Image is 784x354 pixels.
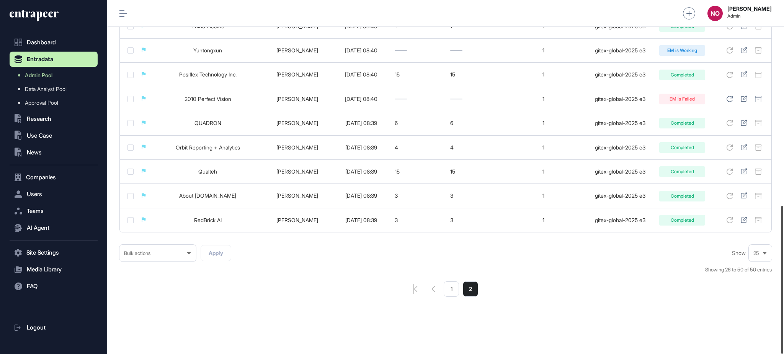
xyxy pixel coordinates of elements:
div: 1 [506,217,581,223]
div: gitex-global-2025 e3 [589,120,652,126]
a: About [DOMAIN_NAME] [179,192,236,199]
a: RedBrick AI [194,217,222,223]
span: AI Agent [27,225,49,231]
button: Research [10,111,98,127]
button: Entradata [10,52,98,67]
span: Users [27,191,42,197]
a: Logout [10,320,98,335]
div: 1 [506,96,581,102]
button: Teams [10,203,98,219]
div: Completed [659,118,705,128]
a: pagination-prev-button [431,286,435,292]
div: gitex-global-2025 e3 [589,217,652,223]
div: 1 [506,71,581,78]
div: Completed [659,70,705,80]
button: Users [10,187,98,202]
div: gitex-global-2025 e3 [589,47,652,54]
div: 6 [450,120,498,126]
span: Use Case [27,133,52,139]
div: gitex-global-2025 e3 [589,169,652,175]
div: gitex-global-2025 e3 [589,193,652,199]
span: Approval Pool [25,100,58,106]
div: 1 [506,47,581,54]
span: Teams [27,208,44,214]
div: 1 [506,145,581,151]
span: Research [27,116,51,122]
div: EM is Failed [659,94,705,104]
a: QUADRON [194,120,221,126]
span: Logout [27,325,46,331]
div: 3 [395,217,443,223]
a: 2 [463,281,478,297]
div: [DATE] 08:39 [336,217,387,223]
span: Site Settings [26,250,59,256]
span: 25 [753,250,759,256]
div: [DATE] 08:40 [336,47,387,54]
a: Data Analyst Pool [13,82,98,96]
div: Completed [659,142,705,153]
a: 2010 Perfect Vision [185,96,231,102]
div: EM is Working [659,45,705,56]
div: 6 [395,120,443,126]
a: Posiflex Technology Inc. [179,71,237,78]
div: [DATE] 08:40 [336,71,387,78]
a: [PERSON_NAME] [276,192,318,199]
a: [PERSON_NAME] [276,71,318,78]
div: 15 [395,169,443,175]
a: Orbit Reporting + Analytics [176,144,240,151]
div: 1 [506,120,581,126]
a: [PERSON_NAME] [276,23,318,29]
a: [PERSON_NAME] [276,144,318,151]
button: Media Library [10,262,98,277]
span: Show [732,250,746,256]
div: 15 [395,71,443,78]
div: 4 [395,145,443,151]
span: Admin [727,13,772,19]
div: 3 [450,217,498,223]
strong: [PERSON_NAME] [727,6,772,12]
a: Dashboard [10,35,98,50]
button: AI Agent [10,220,98,235]
a: [PERSON_NAME] [276,168,318,175]
div: [DATE] 08:39 [336,120,387,126]
a: pagination-first-page-button [413,284,418,294]
div: Completed [659,166,705,177]
div: [DATE] 08:39 [336,169,387,175]
a: Approval Pool [13,96,98,110]
span: News [27,149,42,156]
button: Site Settings [10,245,98,260]
a: [PERSON_NAME] [276,96,318,102]
div: 1 [506,193,581,199]
div: Showing 26 to 50 of 50 entries [705,266,772,274]
a: Admin Pool [13,68,98,82]
div: 1 [506,169,581,175]
span: Media Library [27,266,62,273]
div: 3 [395,193,443,199]
a: [PERSON_NAME] [276,217,318,223]
span: Data Analyst Pool [25,86,67,92]
span: Dashboard [27,39,56,45]
div: gitex-global-2025 e3 [589,145,652,151]
div: 3 [450,193,498,199]
span: Entradata [27,56,53,62]
div: gitex-global-2025 e3 [589,71,652,78]
button: Use Case [10,128,98,143]
div: 4 [450,145,498,151]
div: [DATE] 08:40 [336,96,387,102]
div: 15 [450,71,498,78]
div: Completed [659,215,705,226]
div: gitex-global-2025 e3 [589,96,652,102]
button: Companies [10,170,98,185]
button: NO [707,6,723,21]
a: [PERSON_NAME] [276,120,318,126]
div: Completed [659,191,705,201]
div: [DATE] 08:39 [336,193,387,199]
span: Bulk actions [124,250,150,256]
a: 1 [444,281,459,297]
button: FAQ [10,279,98,294]
div: 15 [450,169,498,175]
a: Yuntongxun [193,47,222,54]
